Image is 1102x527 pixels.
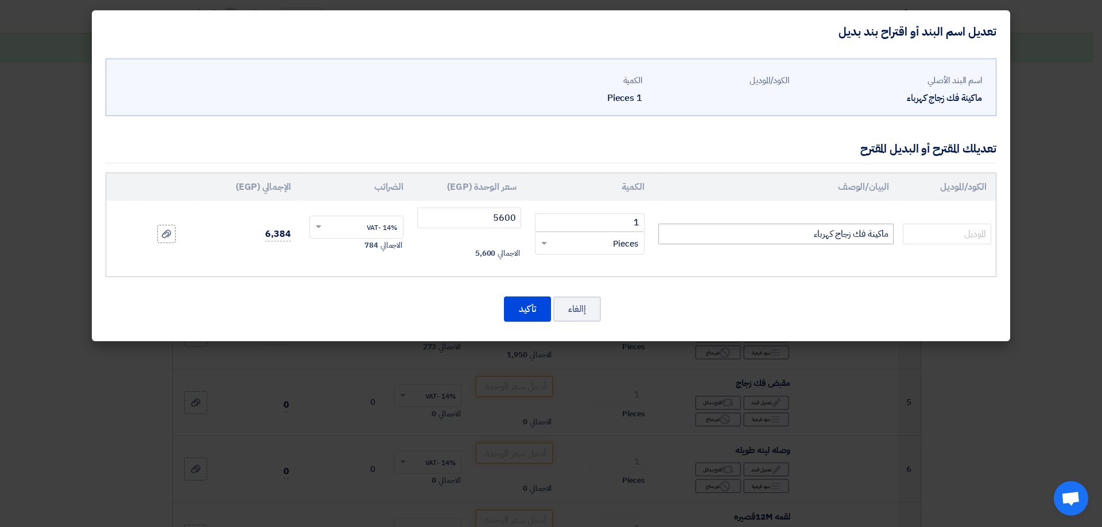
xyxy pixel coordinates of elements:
[381,240,402,251] span: الاجمالي
[658,224,894,244] input: Add Item Description
[898,173,996,201] th: الكود/الموديل
[613,237,638,251] span: Pieces
[498,248,519,259] span: الاجمالي
[364,240,378,251] span: 784
[417,208,521,228] input: أدخل سعر الوحدة
[860,140,996,157] div: تعديلك المقترح أو البديل المقترح
[505,91,642,105] div: 1 Pieces
[309,216,404,239] ng-select: VAT
[654,173,898,201] th: البيان/الوصف
[1054,481,1088,516] a: دردشة مفتوحة
[798,74,982,87] div: اسم البند الأصلي
[265,227,291,241] span: 6,384
[504,296,551,322] button: تأكيد
[300,173,413,201] th: الضرائب
[475,248,496,259] span: 5,600
[798,91,982,105] div: ماكينة فك زجاج كهرباء
[535,213,645,232] input: RFQ_STEP1.ITEMS.2.AMOUNT_TITLE
[505,74,642,87] div: الكمية
[839,24,996,39] h4: تعديل اسم البند أو اقتراح بند بديل
[903,224,991,244] input: الموديل
[651,74,789,87] div: الكود/الموديل
[413,173,526,201] th: سعر الوحدة (EGP)
[196,173,300,201] th: الإجمالي (EGP)
[553,296,601,322] button: إالغاء
[526,173,654,201] th: الكمية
